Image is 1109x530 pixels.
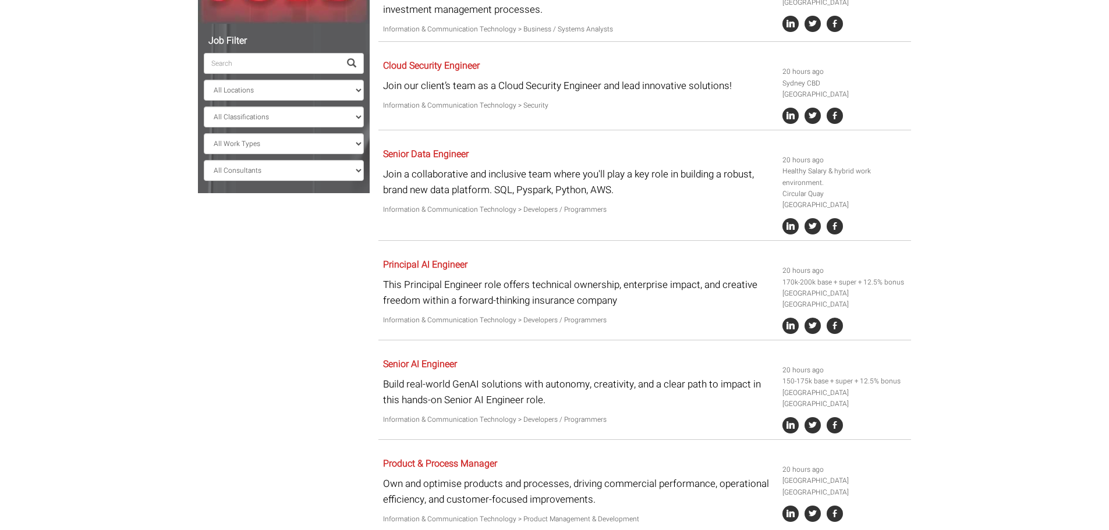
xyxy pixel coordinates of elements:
[383,376,774,408] p: Build real-world GenAI solutions with autonomy, creativity, and a clear path to impact in this ha...
[782,188,907,211] li: Circular Quay [GEOGRAPHIC_DATA]
[383,476,774,507] p: Own and optimise products and processes, driving commercial performance, operational efficiency, ...
[782,387,907,410] li: [GEOGRAPHIC_DATA] [GEOGRAPHIC_DATA]
[383,315,774,326] p: Information & Communication Technology > Developers / Programmers
[782,365,907,376] li: 20 hours ago
[383,78,774,94] p: Join our client’s team as a Cloud Security Engineer and lead innovative solutions!
[782,66,907,77] li: 20 hours ago
[782,464,907,475] li: 20 hours ago
[383,277,774,308] p: This Principal Engineer role offers technical ownership, enterprise impact, and creative freedom ...
[383,258,467,272] a: Principal AI Engineer
[782,155,907,166] li: 20 hours ago
[782,78,907,100] li: Sydney CBD [GEOGRAPHIC_DATA]
[383,457,497,471] a: Product & Process Manager
[782,376,907,387] li: 150-175k base + super + 12.5% bonus
[383,414,774,425] p: Information & Communication Technology > Developers / Programmers
[782,288,907,310] li: [GEOGRAPHIC_DATA] [GEOGRAPHIC_DATA]
[782,277,907,288] li: 170k-200k base + super + 12.5% bonus
[204,53,340,74] input: Search
[383,204,774,215] p: Information & Communication Technology > Developers / Programmers
[383,147,469,161] a: Senior Data Engineer
[204,36,364,47] h5: Job Filter
[383,24,774,35] p: Information & Communication Technology > Business / Systems Analysts
[383,514,774,525] p: Information & Communication Technology > Product Management & Development
[782,166,907,188] li: Healthy Salary & hybrid work environment.
[782,265,907,276] li: 20 hours ago
[383,59,480,73] a: Cloud Security Engineer
[383,100,774,111] p: Information & Communication Technology > Security
[383,357,457,371] a: Senior AI Engineer
[383,166,774,198] p: Join a collaborative and inclusive team where you'll play a key role in building a robust, brand ...
[782,475,907,497] li: [GEOGRAPHIC_DATA] [GEOGRAPHIC_DATA]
